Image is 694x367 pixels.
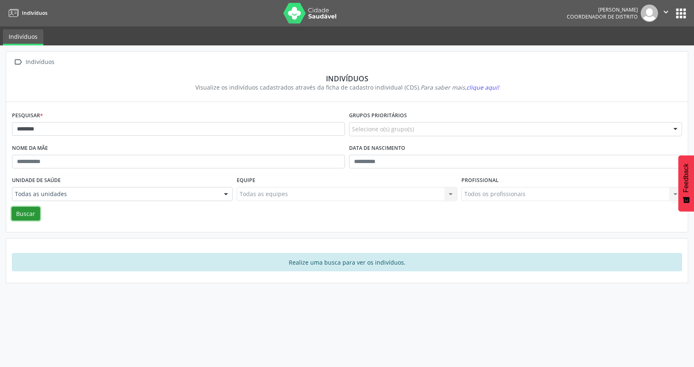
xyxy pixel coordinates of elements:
[12,56,24,68] i: 
[237,174,255,187] label: Equipe
[22,9,48,17] span: Indivíduos
[674,6,688,21] button: apps
[461,174,499,187] label: Profissional
[12,109,43,122] label: Pesquisar
[661,7,670,17] i: 
[421,83,499,91] i: Para saber mais,
[24,56,56,68] div: Indivíduos
[6,6,48,20] a: Indivíduos
[12,253,682,271] div: Realize uma busca para ver os indivíduos.
[12,56,56,68] a:  Indivíduos
[567,13,638,20] span: Coordenador de Distrito
[466,83,499,91] span: clique aqui!
[349,142,405,155] label: Data de nascimento
[349,109,407,122] label: Grupos prioritários
[12,174,61,187] label: Unidade de saúde
[15,190,216,198] span: Todas as unidades
[18,83,676,92] div: Visualize os indivíduos cadastrados através da ficha de cadastro individual (CDS).
[658,5,674,22] button: 
[3,29,43,45] a: Indivíduos
[12,142,48,155] label: Nome da mãe
[12,207,40,221] button: Buscar
[352,125,414,133] span: Selecione o(s) grupo(s)
[678,155,694,211] button: Feedback - Mostrar pesquisa
[567,6,638,13] div: [PERSON_NAME]
[641,5,658,22] img: img
[682,163,690,192] span: Feedback
[18,74,676,83] div: Indivíduos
